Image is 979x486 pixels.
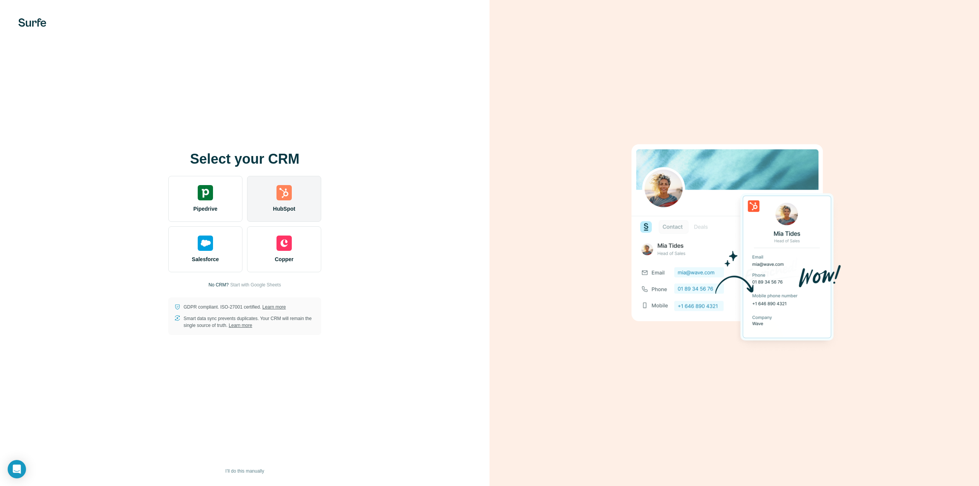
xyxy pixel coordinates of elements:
a: Learn more [262,304,286,310]
span: I’ll do this manually [225,468,264,475]
img: HUBSPOT image [627,132,841,354]
img: salesforce's logo [198,236,213,251]
img: pipedrive's logo [198,185,213,200]
span: HubSpot [273,205,295,213]
p: Smart data sync prevents duplicates. Your CRM will remain the single source of truth. [184,315,315,329]
img: copper's logo [276,236,292,251]
span: Pipedrive [193,205,217,213]
p: No CRM? [208,281,229,288]
div: Open Intercom Messenger [8,460,26,478]
span: Copper [275,255,294,263]
button: I’ll do this manually [220,465,269,477]
a: Learn more [229,323,252,328]
img: Surfe's logo [18,18,46,27]
img: hubspot's logo [276,185,292,200]
span: Salesforce [192,255,219,263]
h1: Select your CRM [168,151,321,167]
button: Start with Google Sheets [230,281,281,288]
p: GDPR compliant. ISO-27001 certified. [184,304,286,310]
